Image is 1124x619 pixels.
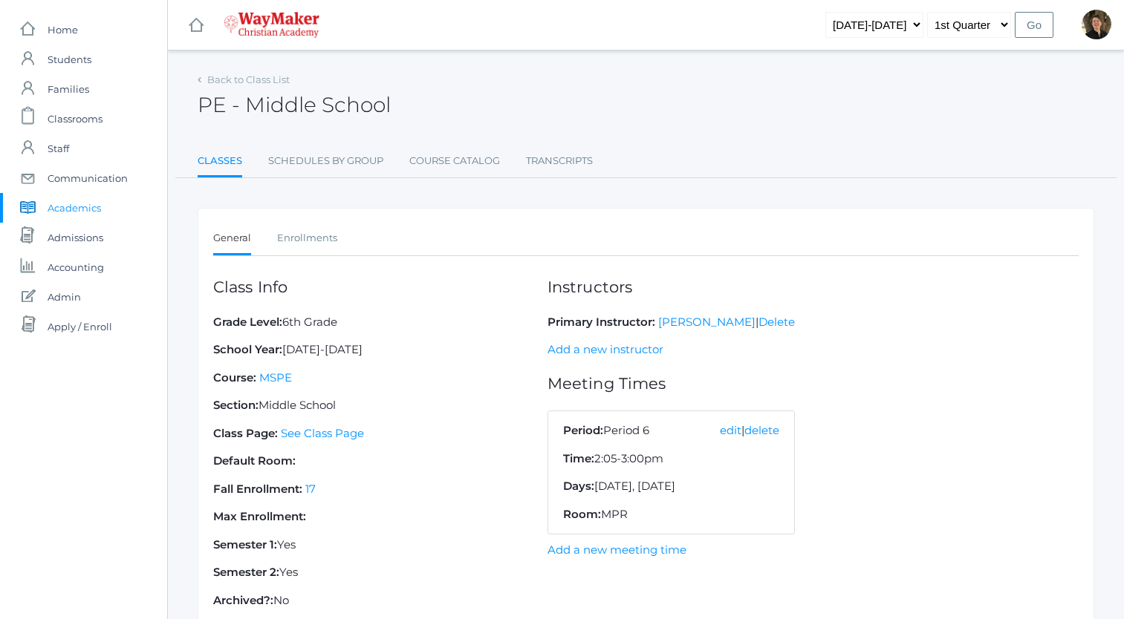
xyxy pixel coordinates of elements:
[563,422,779,439] p: Period 6
[548,314,795,331] p: |
[48,312,112,341] span: Apply / Enroll
[744,423,779,437] a: delete
[548,375,795,392] h1: Meeting Times
[213,370,256,384] strong: Course:
[48,282,81,312] span: Admin
[213,565,279,579] strong: Semester 2:
[213,278,548,295] h1: Class Info
[48,74,89,104] span: Families
[213,537,277,551] strong: Semester 1:
[563,479,594,493] strong: Days:
[305,482,316,496] a: 17
[548,278,795,295] h1: Instructors
[48,193,101,223] span: Academics
[563,451,594,465] strong: Time:
[48,252,104,282] span: Accounting
[213,397,548,414] p: Middle School
[548,342,663,356] a: Add a new instructor
[213,342,282,356] strong: School Year:
[526,146,593,176] a: Transcripts
[48,104,103,134] span: Classrooms
[563,506,779,523] p: MPR
[213,592,548,609] p: No
[48,15,78,45] span: Home
[259,370,292,384] a: MSPE
[548,315,655,329] strong: Primary Instructor:
[198,146,242,178] a: Classes
[198,94,391,117] h2: PE - Middle School
[563,507,601,521] strong: Room:
[658,315,756,329] a: [PERSON_NAME]
[213,315,282,329] strong: Grade Level:
[213,426,278,440] strong: Class Page:
[213,509,306,523] strong: Max Enrollment:
[1015,12,1053,38] input: Go
[213,564,548,581] p: Yes
[758,315,795,329] a: Delete
[207,73,290,85] a: Back to Class List
[213,482,302,496] strong: Fall Enrollment:
[224,12,319,38] img: 4_waymaker-logo-stack-white.png
[277,223,337,253] a: Enrollments
[48,223,103,252] span: Admissions
[1082,10,1111,39] div: Dianna Renz
[48,45,91,74] span: Students
[720,422,779,439] span: |
[563,451,779,468] p: 2:05-3:00pm
[281,426,364,440] a: See Class Page
[548,543,686,557] a: Add a new meeting time
[563,478,779,495] p: [DATE], [DATE]
[409,146,500,176] a: Course Catalog
[213,398,259,412] strong: Section:
[563,423,603,437] strong: Period:
[48,163,128,193] span: Communication
[213,341,548,358] p: [DATE]-[DATE]
[720,423,741,437] a: edit
[213,223,251,255] a: General
[268,146,383,176] a: Schedules By Group
[213,593,273,607] strong: Archived?:
[213,314,548,331] p: 6th Grade
[213,453,296,468] strong: Default Room:
[213,537,548,554] p: Yes
[48,134,69,163] span: Staff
